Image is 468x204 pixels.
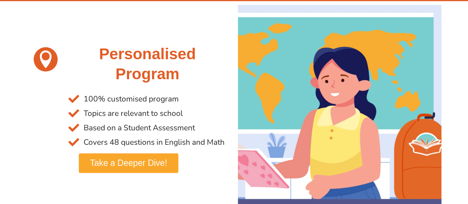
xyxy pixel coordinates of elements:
span: Based on a Student Assessment [82,121,195,135]
span: Take a Deeper Dive! [90,159,167,167]
h2: Personalised Program [68,44,226,84]
iframe: Chat Widget [431,168,468,204]
span: Topics are relevant to school [82,106,183,121]
span: Covers 48 questions in English and Math [82,135,225,150]
a: Take a Deeper Dive! [79,153,178,173]
span: 100% customised program [82,92,179,106]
